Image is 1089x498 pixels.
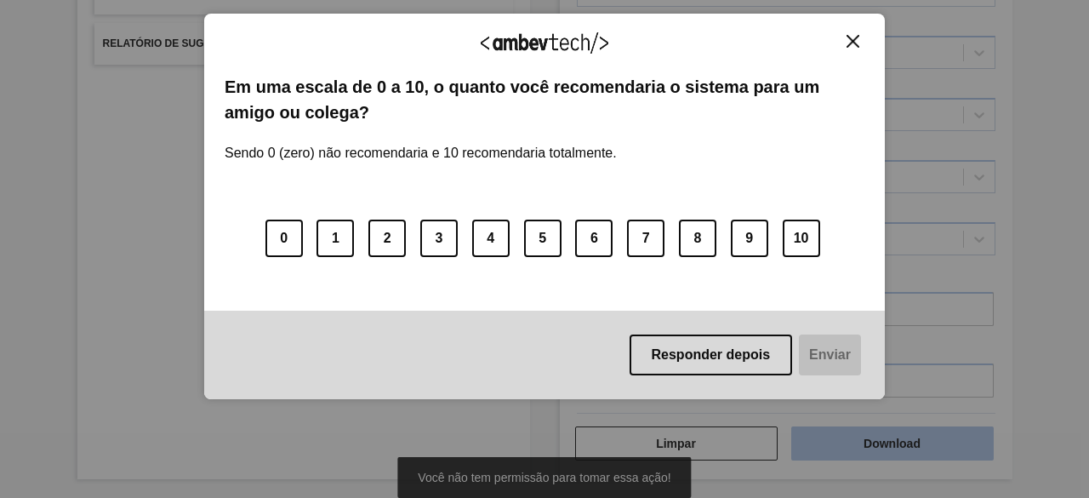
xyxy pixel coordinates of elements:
[627,220,664,257] button: 7
[225,125,617,161] label: Sendo 0 (zero) não recomendaria e 10 recomendaria totalmente.
[472,220,510,257] button: 4
[841,34,864,49] button: Close
[316,220,354,257] button: 1
[265,220,303,257] button: 0
[783,220,820,257] button: 10
[481,32,608,54] img: Logo Ambevtech
[679,220,716,257] button: 8
[847,35,859,48] img: Close
[524,220,562,257] button: 5
[368,220,406,257] button: 2
[575,220,613,257] button: 6
[420,220,458,257] button: 3
[731,220,768,257] button: 9
[225,74,864,126] label: Em uma escala de 0 a 10, o quanto você recomendaria o sistema para um amigo ou colega?
[630,335,793,375] button: Responder depois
